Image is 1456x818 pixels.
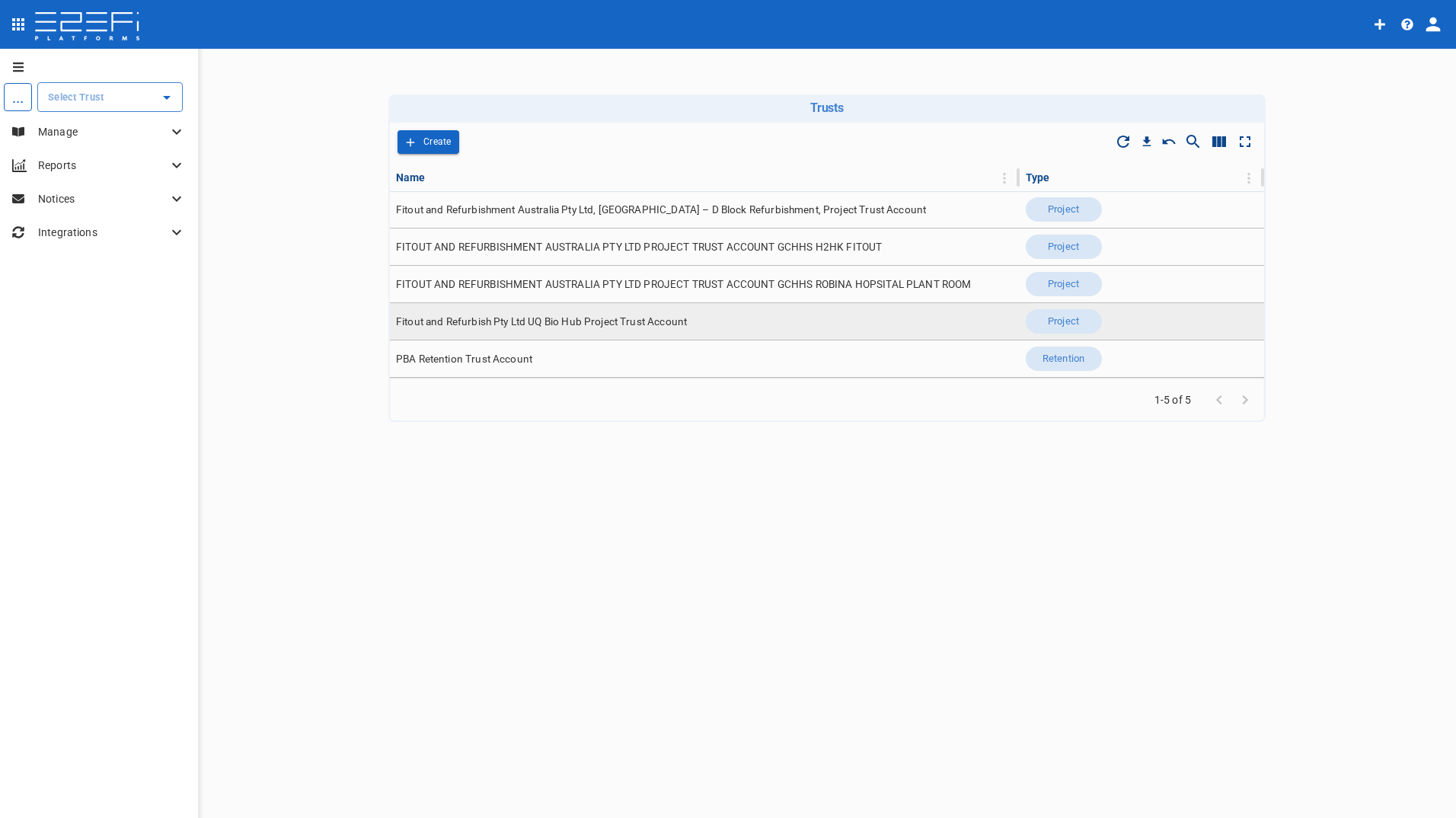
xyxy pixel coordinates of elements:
[396,240,882,254] span: FITOUT AND REFURBISHMENT AUSTRALIA PTY LTD PROJECT TRUST ACCOUNT GCHHS H2HK FITOUT
[1232,392,1258,407] span: Go to next page
[1110,129,1136,155] span: Refresh Data
[1039,277,1088,292] span: Project
[1136,131,1157,152] button: Download CSV
[992,166,1017,190] button: Column Actions
[398,130,459,154] button: Create
[1206,129,1232,155] button: Show/Hide columns
[1157,130,1180,153] button: Reset Sorting
[156,87,177,108] button: Open
[1039,315,1088,329] span: Project
[396,277,972,292] span: FITOUT AND REFURBISHMENT AUSTRALIA PTY LTD PROJECT TRUST ACCOUNT GCHHS ROBINA HOPSITAL PLANT ROOM
[1206,392,1232,407] span: Go to previous page
[1148,392,1197,407] span: 1-5 of 5
[1232,129,1258,155] button: Toggle full screen
[4,83,32,111] div: ...
[423,133,452,151] p: Create
[44,89,153,105] input: Select Trust
[1026,168,1050,187] div: Type
[396,315,687,329] span: Fitout and Refurbish Pty Ltd UQ Bio Hub Project Trust Account
[1039,203,1088,217] span: Project
[1033,352,1094,366] span: Retention
[396,168,426,187] div: Name
[396,203,926,217] span: Fitout and Refurbishment Australia Pty Ltd, [GEOGRAPHIC_DATA] – D Block Refurbishment, Project Tr...
[1180,129,1206,155] button: Show/Hide search
[398,130,459,154] span: Add Trust
[396,352,532,366] span: PBA Retention Trust Account
[1039,240,1088,254] span: Project
[38,191,168,206] p: Notices
[394,101,1260,115] h6: Trusts
[1237,166,1261,190] button: Column Actions
[38,124,168,139] p: Manage
[38,225,168,240] p: Integrations
[38,158,168,173] p: Reports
